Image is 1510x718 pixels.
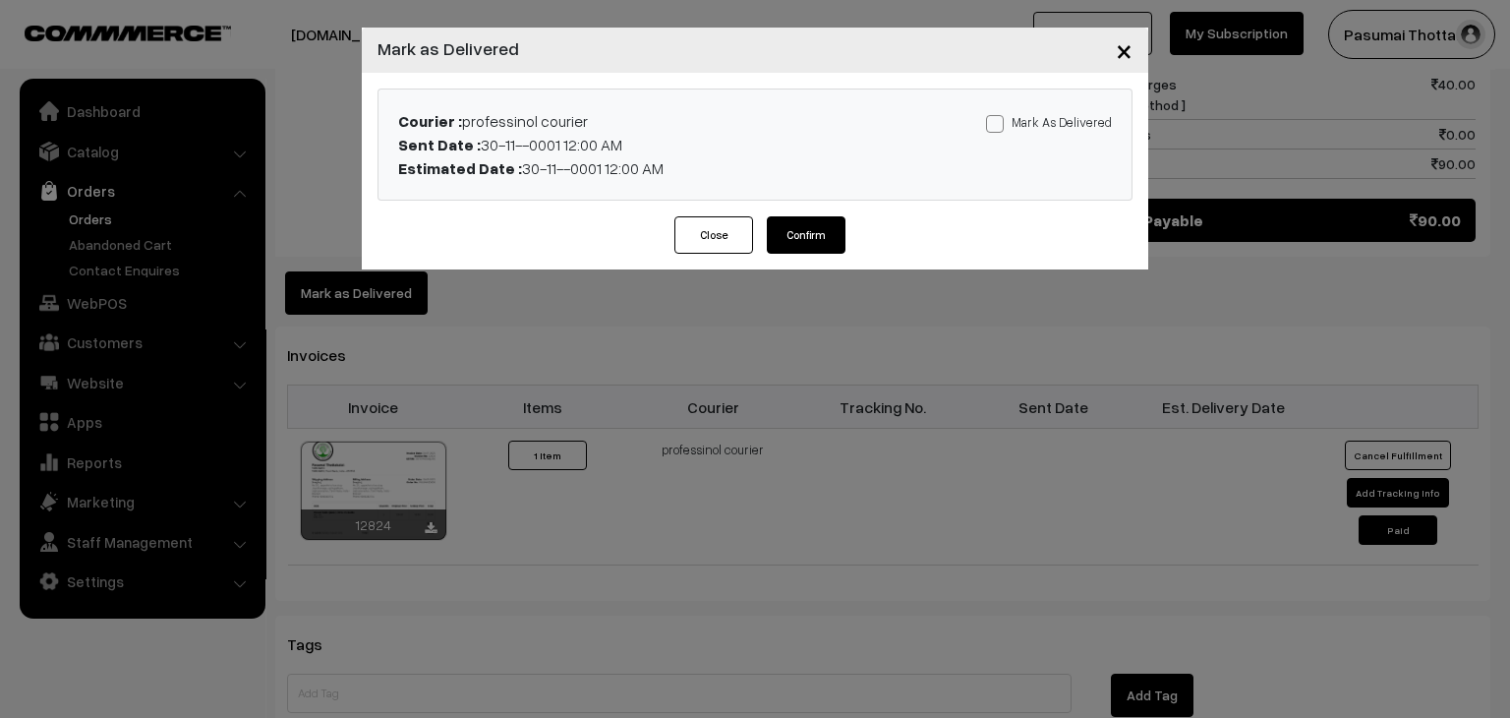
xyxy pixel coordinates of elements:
button: Close [1100,20,1148,81]
button: Confirm [767,216,845,254]
b: Courier : [398,111,462,131]
label: Mark As Delivered [986,111,1112,133]
h4: Mark as Delivered [377,35,519,62]
span: × [1116,31,1132,68]
b: Sent Date : [398,135,481,154]
b: Estimated Date : [398,158,522,178]
button: Close [674,216,753,254]
div: professinol courier 30-11--0001 12:00 AM 30-11--0001 12:00 AM [383,109,879,180]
